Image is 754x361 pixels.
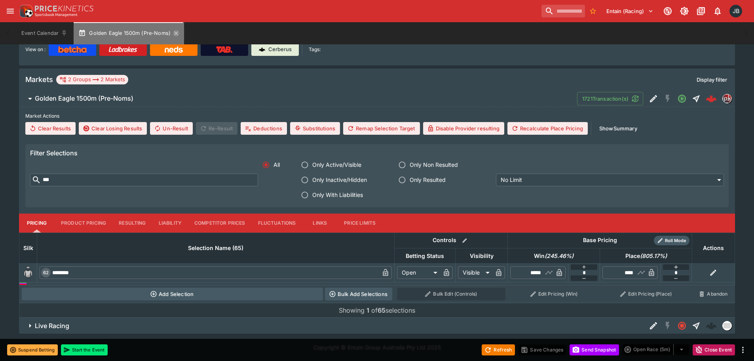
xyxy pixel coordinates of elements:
button: Competitor Prices [188,214,252,233]
th: Actions [692,233,735,263]
input: search [541,5,585,17]
button: Open [675,92,689,106]
button: Notifications [710,4,725,18]
button: Closed [675,319,689,333]
th: Silk [19,233,37,263]
h6: Live Racing [35,322,69,330]
div: 3ca6c451-8a23-406a-a996-25e0f2238c6b [706,93,717,104]
button: Remap Selection Target [343,122,420,135]
img: TabNZ [216,46,233,53]
button: more [738,345,748,355]
button: Straight [689,92,703,106]
div: No Limit [496,174,724,186]
img: logo-cerberus--red.svg [706,93,717,104]
span: Re-Result [196,122,237,135]
label: Tags: [309,43,321,56]
div: Show/hide Price Roll mode configuration. [654,236,689,245]
em: ( 245.46 %) [545,251,574,261]
button: Connected to PK [661,4,675,18]
button: Links [302,214,338,233]
img: Betcha [58,46,87,53]
img: PriceKinetics Logo [17,3,33,19]
span: Selection Name (65) [179,243,252,253]
span: Visibility [461,251,502,261]
button: Liability [152,214,188,233]
button: 1721Transaction(s) [577,92,643,105]
svg: Open [677,94,687,103]
button: Display filter [692,73,732,86]
span: All [273,160,280,169]
button: Suspend Betting [7,344,58,355]
span: Place(805.17%) [617,251,676,261]
img: Ladbrokes [108,46,137,53]
b: 1 [367,306,369,314]
span: Win(245.46%) [525,251,582,261]
b: 65 [378,306,386,314]
div: Open [397,266,440,279]
button: Documentation [694,4,708,18]
img: Sportsbook Management [35,13,78,17]
img: liveracing [723,321,731,330]
div: Josh Brown [729,5,742,17]
span: Roll Mode [662,237,689,244]
p: Cerberus [268,46,292,53]
button: Un-Result [150,122,192,135]
div: split button [622,344,689,355]
button: SGM Disabled [661,319,675,333]
button: Live Racing [19,318,646,334]
a: Cerberus [251,43,299,56]
span: Only Non Resulted [410,160,458,169]
label: Market Actions [25,110,729,122]
img: pricekinetics [723,94,731,103]
button: Disable Provider resulting [423,122,504,135]
button: Select Tenant [602,5,658,17]
button: Resulting [112,214,152,233]
button: Price Limits [338,214,382,233]
h6: Filter Selections [30,149,724,157]
span: Betting Status [397,251,453,261]
button: open drawer [3,4,17,18]
img: blank-silk.png [22,266,34,279]
button: Josh Brown [727,2,745,20]
button: Straight [689,319,703,333]
button: Edit Detail [646,92,661,106]
h5: Markets [25,75,53,84]
button: Close Event [693,344,735,355]
button: Toggle light/dark mode [677,4,691,18]
button: Fluctuations [252,214,302,233]
button: Add Selection [22,288,323,300]
button: Start the Event [61,344,108,355]
button: Recalculate Place Pricing [507,122,588,135]
img: Cerberus [259,46,265,53]
em: ( 805.17 %) [640,251,667,261]
button: Clear Results [25,122,76,135]
button: Clear Losing Results [79,122,147,135]
h6: Golden Eagle 1500m (Pre-Noms) [35,94,133,103]
button: Bulk Add Selections via CSV Data [325,288,392,300]
button: Abandon [694,288,732,300]
span: Only Inactive/Hidden [312,176,367,184]
button: Product Pricing [55,214,112,233]
span: Only With Liabilities [312,191,363,199]
span: 62 [42,270,50,275]
button: Refresh [482,344,515,355]
svg: Closed [677,321,687,330]
button: SGM Disabled [661,92,675,106]
button: Event Calendar [17,22,72,44]
button: Substitutions [290,122,340,135]
button: Edit Detail [646,319,661,333]
img: Neds [165,46,182,53]
div: Base Pricing [580,235,620,245]
button: Pricing [19,214,55,233]
button: Deductions [241,122,287,135]
label: View on : [25,43,46,56]
th: Controls [395,233,508,248]
span: Only Active/Visible [312,160,361,169]
button: ShowSummary [594,122,642,135]
img: PriceKinetics [35,6,93,11]
button: Golden Eagle 1500m (Pre-Noms) [74,22,184,44]
a: 3ca6c451-8a23-406a-a996-25e0f2238c6b [703,91,719,107]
